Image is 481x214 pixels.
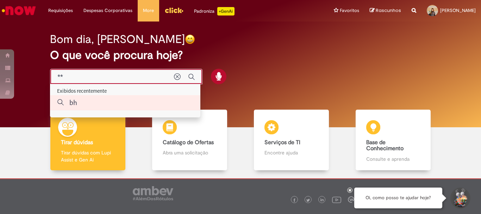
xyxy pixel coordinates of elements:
span: [PERSON_NAME] [440,7,476,13]
b: Base de Conhecimento [366,139,404,152]
a: Base de Conhecimento Consulte e aprenda [342,110,444,171]
img: click_logo_yellow_360x200.png [164,5,183,16]
div: Padroniza [194,7,235,16]
a: Serviços de TI Encontre ajuda [241,110,342,171]
h2: O que você procura hoje? [50,49,431,61]
img: logo_footer_facebook.png [293,198,296,202]
b: Serviços de TI [264,139,300,146]
img: logo_footer_youtube.png [332,195,341,204]
p: +GenAi [217,7,235,16]
p: Tirar dúvidas com Lupi Assist e Gen Ai [61,149,114,163]
span: Favoritos [340,7,359,14]
button: Iniciar Conversa de Suporte [449,188,470,209]
p: Abra uma solicitação [163,149,216,156]
span: Requisições [48,7,73,14]
b: Catálogo de Ofertas [163,139,214,146]
img: logo_footer_workplace.png [348,196,354,203]
h2: Bom dia, [PERSON_NAME] [50,33,185,45]
img: happy-face.png [185,34,195,44]
b: Tirar dúvidas [61,139,93,146]
img: logo_footer_linkedin.png [320,198,324,202]
span: Despesas Corporativas [83,7,132,14]
img: logo_footer_ambev_rotulo_gray.png [133,186,173,200]
div: Oi, como posso te ajudar hoje? [354,188,442,208]
a: Catálogo de Ofertas Abra uma solicitação [139,110,241,171]
a: Tirar dúvidas Tirar dúvidas com Lupi Assist e Gen Ai [37,110,139,171]
img: logo_footer_twitter.png [306,198,310,202]
span: More [143,7,154,14]
p: Encontre ajuda [264,149,318,156]
span: Rascunhos [376,7,401,14]
a: Rascunhos [370,7,401,14]
p: Consulte e aprenda [366,155,420,163]
img: ServiceNow [1,4,37,18]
